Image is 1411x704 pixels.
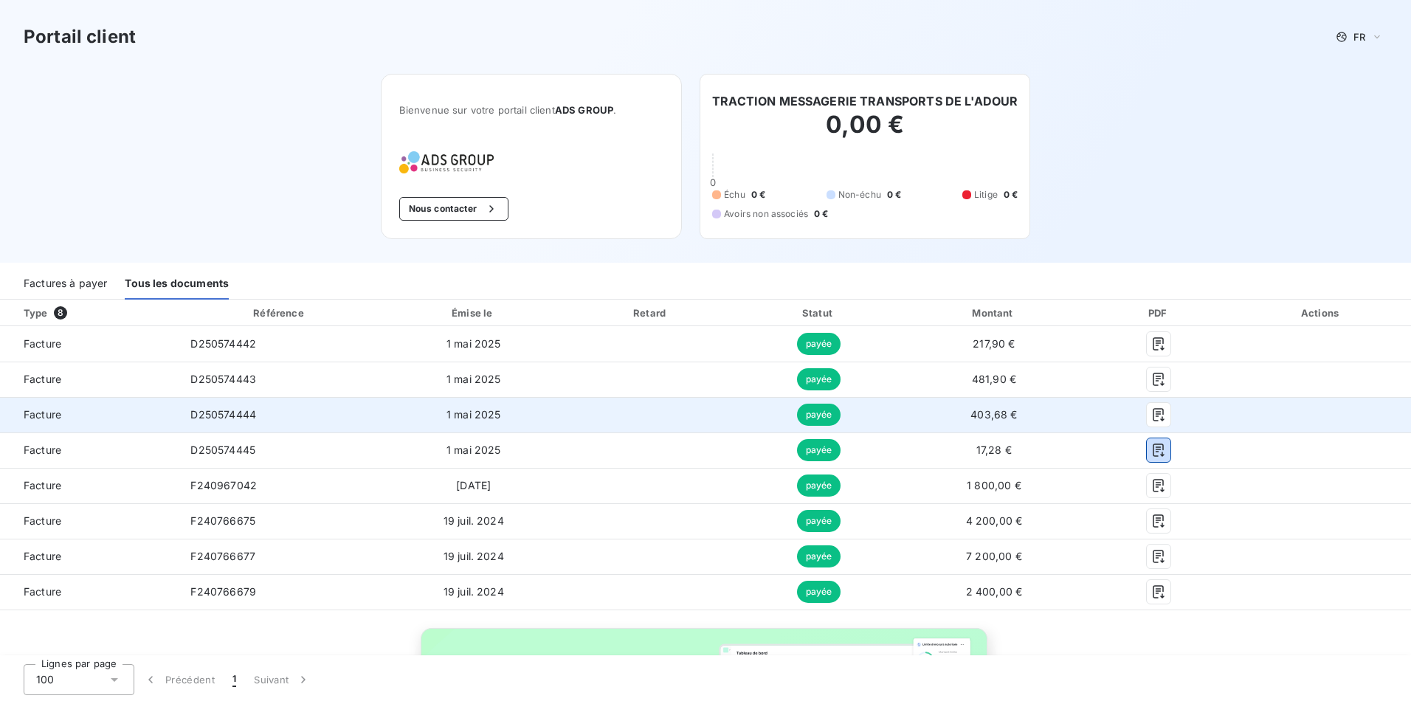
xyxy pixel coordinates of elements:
h3: Portail client [24,24,136,50]
div: Montant [905,306,1083,320]
span: 0 € [751,188,765,201]
h6: TRACTION MESSAGERIE TRANSPORTS DE L'ADOUR [712,92,1018,110]
span: payée [797,439,841,461]
span: ADS GROUP [555,104,613,116]
span: D250574444 [190,408,256,421]
span: F240766677 [190,550,255,562]
span: 0 € [887,188,901,201]
button: Suivant [245,664,320,695]
span: F240766675 [190,514,255,527]
span: 403,68 € [970,408,1017,421]
div: Type [15,306,176,320]
span: 0 € [1004,188,1018,201]
span: F240766679 [190,585,256,598]
div: Émise le [384,306,563,320]
span: payée [797,545,841,567]
span: payée [797,474,841,497]
span: 7 200,00 € [966,550,1022,562]
span: 19 juil. 2024 [444,585,504,598]
span: 1 mai 2025 [446,337,501,350]
span: 19 juil. 2024 [444,550,504,562]
button: 1 [224,664,245,695]
span: Facture [12,443,167,458]
span: F240967042 [190,479,257,491]
span: payée [797,581,841,603]
span: D250574443 [190,373,256,385]
span: Bienvenue sur votre portail client . [399,104,663,116]
button: Précédent [134,664,224,695]
div: Actions [1235,306,1408,320]
span: 8 [54,306,67,320]
button: Nous contacter [399,197,508,221]
span: 0 € [814,207,828,221]
span: payée [797,404,841,426]
span: 0 [710,176,716,188]
span: Facture [12,337,167,351]
span: 1 [232,672,236,687]
span: 217,90 € [973,337,1015,350]
span: payée [797,333,841,355]
span: Avoirs non associés [724,207,808,221]
span: 1 mai 2025 [446,444,501,456]
span: D250574445 [190,444,255,456]
div: Tous les documents [125,269,229,300]
span: Facture [12,584,167,599]
span: Facture [12,372,167,387]
span: Facture [12,407,167,422]
span: payée [797,510,841,532]
span: 481,90 € [972,373,1016,385]
div: Retard [569,306,733,320]
span: Litige [974,188,998,201]
span: 1 mai 2025 [446,408,501,421]
span: 1 800,00 € [967,479,1021,491]
span: 2 400,00 € [966,585,1023,598]
span: 100 [36,672,54,687]
span: Facture [12,549,167,564]
span: payée [797,368,841,390]
span: 19 juil. 2024 [444,514,504,527]
span: D250574442 [190,337,256,350]
span: 17,28 € [976,444,1012,456]
div: PDF [1089,306,1229,320]
div: Statut [739,306,899,320]
h2: 0,00 € [712,110,1018,154]
span: Facture [12,478,167,493]
span: 1 mai 2025 [446,373,501,385]
div: Factures à payer [24,269,107,300]
div: Référence [253,307,303,319]
span: Échu [724,188,745,201]
span: FR [1353,31,1365,43]
span: 4 200,00 € [966,514,1023,527]
span: Non-échu [838,188,881,201]
img: Company logo [399,151,494,173]
span: Facture [12,514,167,528]
span: [DATE] [456,479,491,491]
